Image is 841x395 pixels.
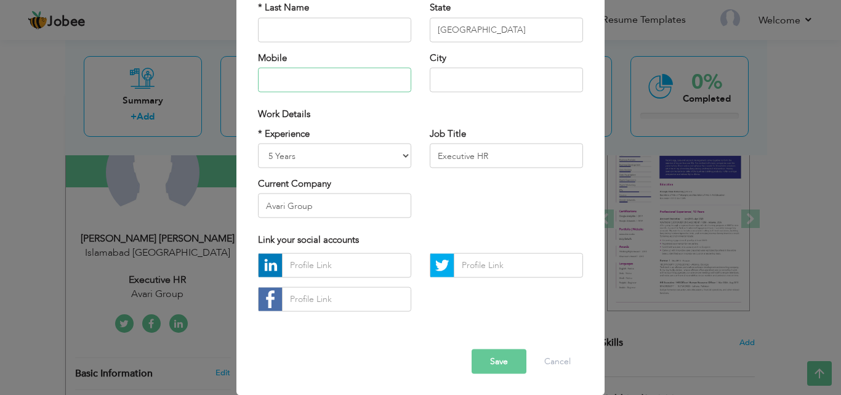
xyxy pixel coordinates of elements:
img: Twitter [430,253,454,277]
input: Profile Link [282,287,411,311]
label: Mobile [258,51,287,64]
label: * Experience [258,127,310,140]
label: State [430,1,451,14]
img: facebook [259,287,282,311]
label: Job Title [430,127,466,140]
input: Profile Link [454,253,583,277]
span: Link your social accounts [258,234,359,246]
label: Current Company [258,177,331,190]
img: linkedin [259,253,282,277]
span: Work Details [258,108,310,120]
label: * Last Name [258,1,309,14]
label: City [430,51,446,64]
button: Cancel [532,349,583,373]
input: Profile Link [282,253,411,277]
button: Save [472,349,526,373]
